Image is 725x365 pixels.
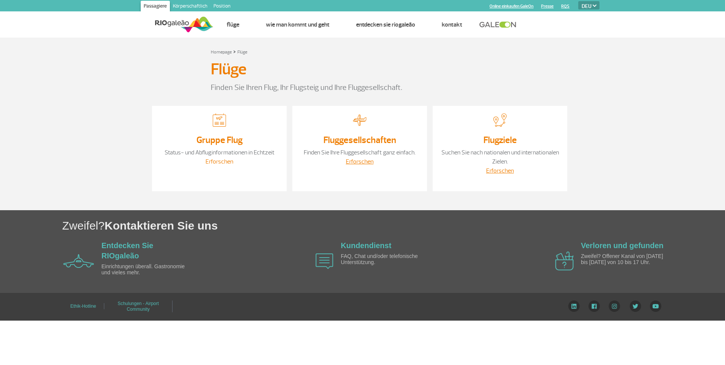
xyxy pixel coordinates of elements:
p: Zweifel? Offener Kanal von [DATE] bis [DATE] von 10 bis 17 Uhr. [581,253,668,265]
a: Verloren und gefunden [581,241,664,250]
a: Finden Sie Ihre Fluggesellschaft ganz einfach. [304,149,416,156]
a: Körperschaftlich [170,1,210,13]
h1: Zweifel? [62,218,725,233]
img: Flugzeug-Symbol [315,253,333,269]
a: Position [210,1,234,13]
a: RQS [561,4,570,9]
span: Kontaktieren Sie uns [105,219,218,232]
img: Auf YouTube (Englisch) [650,300,661,312]
a: Passagiere [141,1,170,13]
a: Gruppe Flug [196,134,243,146]
a: Presse [541,4,554,9]
a: Flüge [237,49,247,55]
img: Zwitschern [629,300,641,312]
a: Entdecken Sie RIOgaleão [356,21,415,28]
a: Erforschen [206,158,233,165]
img: Zwitschern [568,300,580,312]
a: Kundendienst [341,241,391,250]
a: Fluggesellschaften [323,134,396,146]
a: Kontakt [442,21,462,28]
a: Homepage [211,49,232,55]
p: FAQ, Chat und/oder telefonische Unterstützung. [341,253,428,265]
a: Suchen Sie nach nationalen und internationalen Zielen. [441,149,559,165]
a: Schulungen - Airport Community [118,298,159,315]
a: Erforschen [486,167,514,175]
img: Flugzeug-Symbol [63,254,94,268]
a: > [233,47,236,56]
a: Status- und Abfluginformationen in Echtzeit [165,149,275,156]
a: Flugziele [483,134,517,146]
img: Auf Facebook (Englisch) [588,300,600,312]
img: Flugzeug-Symbol [555,252,574,271]
p: Einrichtungen überall. Gastronomie und vieles mehr. [102,264,189,275]
h3: Flüge [211,60,246,79]
a: Flüge [227,21,239,28]
p: Finden Sie Ihren Flug, Ihr Flugsteig und Ihre Fluggesellschaft. [211,82,514,93]
img: Auf Instagram [609,300,620,312]
a: Online einkaufen GaleOn [490,4,534,9]
a: Ethik-Hotline [70,301,96,312]
a: Erforschen [346,158,373,165]
a: Entdecken Sie RIOgaleão [102,241,154,260]
a: Wie man kommt und geht [266,21,330,28]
